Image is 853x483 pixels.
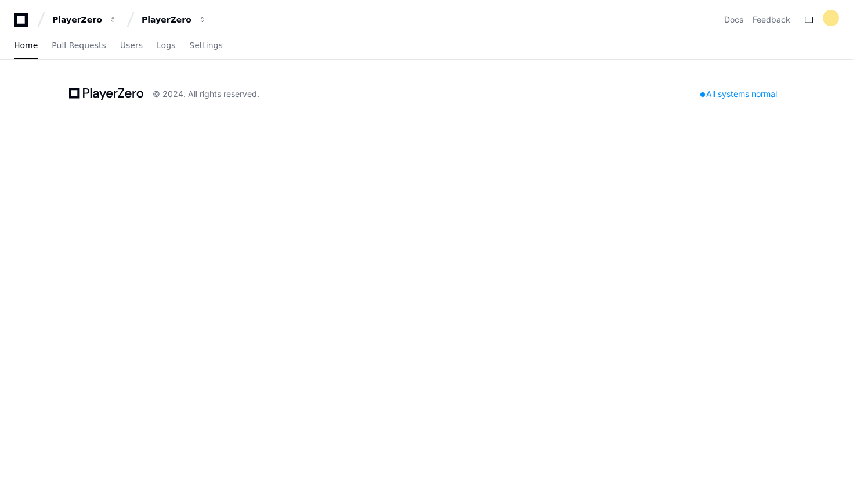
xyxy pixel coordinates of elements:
span: Logs [157,42,175,49]
span: Home [14,42,38,49]
button: Feedback [753,14,790,26]
a: Settings [189,33,222,59]
a: Logs [157,33,175,59]
button: PlayerZero [48,9,122,30]
span: Users [120,42,143,49]
a: Docs [724,14,743,26]
button: PlayerZero [137,9,211,30]
a: Users [120,33,143,59]
div: PlayerZero [142,14,191,26]
div: All systems normal [693,86,784,102]
a: Home [14,33,38,59]
span: Pull Requests [52,42,106,49]
div: © 2024. All rights reserved. [153,88,259,100]
div: PlayerZero [52,14,102,26]
span: Settings [189,42,222,49]
a: Pull Requests [52,33,106,59]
